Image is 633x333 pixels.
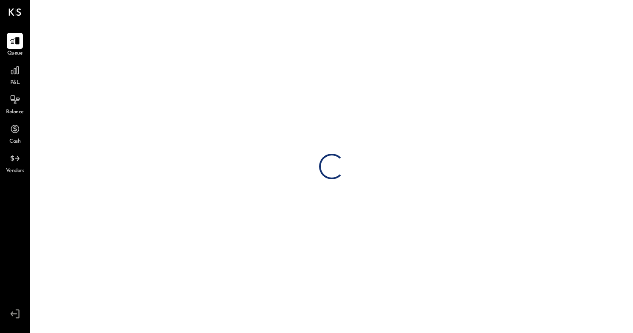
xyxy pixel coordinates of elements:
[0,92,29,116] a: Balance
[7,50,23,57] span: Queue
[0,121,29,146] a: Cash
[0,33,29,57] a: Queue
[10,79,20,87] span: P&L
[0,62,29,87] a: P&L
[9,138,20,146] span: Cash
[6,109,24,116] span: Balance
[6,167,24,175] span: Vendors
[0,150,29,175] a: Vendors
